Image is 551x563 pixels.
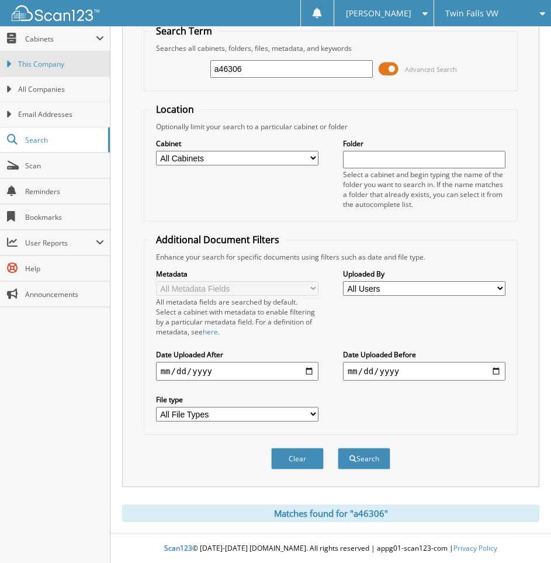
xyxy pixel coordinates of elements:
[18,109,104,120] span: Email Addresses
[343,362,505,381] input: end
[150,233,285,246] legend: Additional Document Filters
[493,507,551,563] iframe: Chat Widget
[156,395,318,405] label: File type
[25,186,104,196] span: Reminders
[122,505,539,522] div: Matches found for "a46306"
[12,5,99,21] img: scan123-logo-white.svg
[25,161,104,171] span: Scan
[453,543,497,553] a: Privacy Policy
[343,170,505,209] div: Select a cabinet and begin typing the name of the folder you want to search in. If the name match...
[346,10,411,17] span: [PERSON_NAME]
[343,139,505,148] label: Folder
[445,10,498,17] span: Twin Falls VW
[25,238,96,248] span: User Reports
[150,25,218,37] legend: Search Term
[156,139,318,148] label: Cabinet
[110,534,551,563] div: © [DATE]-[DATE] [DOMAIN_NAME]. All rights reserved | appg01-scan123-com |
[18,84,104,95] span: All Companies
[150,252,512,262] div: Enhance your search for specific documents using filters such as date and file type.
[156,362,318,381] input: start
[150,43,512,53] div: Searches all cabinets, folders, files, metadata, and keywords
[203,327,218,337] a: here
[338,448,390,469] button: Search
[25,212,104,222] span: Bookmarks
[164,543,192,553] span: Scan123
[25,289,104,299] span: Announcements
[25,264,104,274] span: Help
[156,350,318,360] label: Date Uploaded After
[343,350,505,360] label: Date Uploaded Before
[18,59,104,70] span: This Company
[156,269,318,279] label: Metadata
[405,65,457,74] span: Advanced Search
[25,34,96,44] span: Cabinets
[156,297,318,337] div: All metadata fields are searched by default. Select a cabinet with metadata to enable filtering b...
[343,269,505,279] label: Uploaded By
[150,103,200,116] legend: Location
[25,135,102,145] span: Search
[150,122,512,132] div: Optionally limit your search to a particular cabinet or folder
[271,448,324,469] button: Clear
